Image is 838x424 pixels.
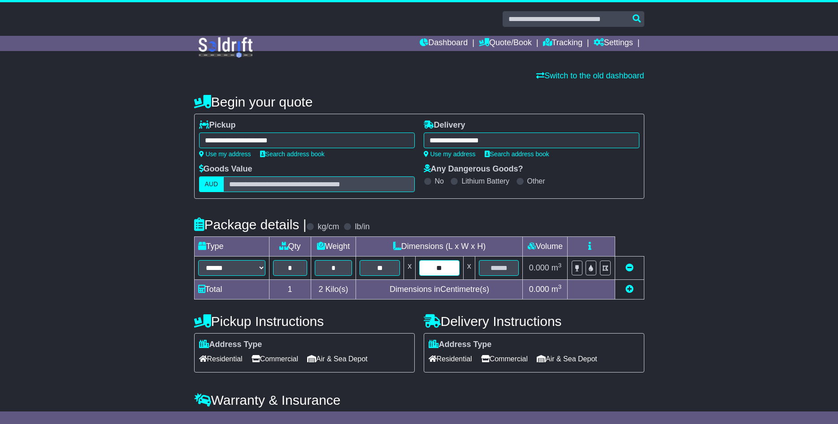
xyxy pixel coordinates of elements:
[356,280,523,300] td: Dimensions in Centimetre(s)
[529,263,549,272] span: 0.000
[199,150,251,158] a: Use my address
[420,36,468,51] a: Dashboard
[424,314,644,329] h4: Delivery Instructions
[558,262,562,269] sup: 3
[424,150,476,158] a: Use my address
[558,283,562,290] sup: 3
[529,285,549,294] span: 0.000
[424,164,523,174] label: Any Dangerous Goods?
[199,340,262,350] label: Address Type
[537,352,597,366] span: Air & Sea Depot
[481,352,528,366] span: Commercial
[311,237,356,257] td: Weight
[551,285,562,294] span: m
[317,222,339,232] label: kg/cm
[536,71,644,80] a: Switch to the old dashboard
[523,237,568,257] td: Volume
[461,177,509,185] label: Lithium Battery
[625,263,634,272] a: Remove this item
[404,257,416,280] td: x
[199,120,236,130] label: Pickup
[199,352,243,366] span: Residential
[424,120,465,130] label: Delivery
[194,280,269,300] td: Total
[269,237,311,257] td: Qty
[194,217,307,232] h4: Package details |
[307,352,368,366] span: Air & Sea Depot
[479,36,532,51] a: Quote/Book
[429,340,492,350] label: Address Type
[543,36,582,51] a: Tracking
[260,150,325,158] a: Search address book
[485,150,549,158] a: Search address book
[594,36,633,51] a: Settings
[429,352,472,366] span: Residential
[199,176,224,192] label: AUD
[551,263,562,272] span: m
[356,237,523,257] td: Dimensions (L x W x H)
[199,164,252,174] label: Goods Value
[194,94,644,109] h4: Begin your quote
[318,285,323,294] span: 2
[355,222,369,232] label: lb/in
[194,314,415,329] h4: Pickup Instructions
[194,237,269,257] td: Type
[527,177,545,185] label: Other
[252,352,298,366] span: Commercial
[625,285,634,294] a: Add new item
[311,280,356,300] td: Kilo(s)
[194,393,644,407] h4: Warranty & Insurance
[269,280,311,300] td: 1
[463,257,475,280] td: x
[435,177,444,185] label: No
